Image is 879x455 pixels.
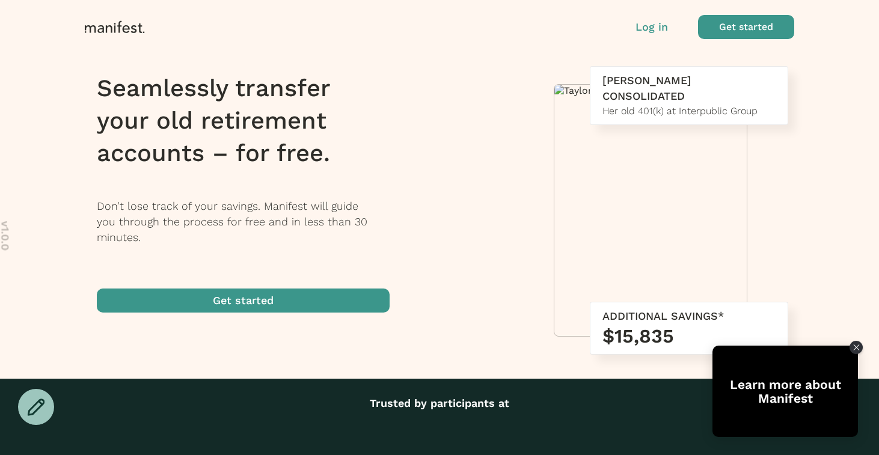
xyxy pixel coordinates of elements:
img: Taylor [554,85,747,96]
div: Learn more about Manifest [712,377,858,405]
button: Get started [698,15,794,39]
h3: $15,835 [602,324,776,348]
div: Her old 401(k) at Interpublic Group [602,104,776,118]
div: Close Tolstoy widget [850,341,863,354]
div: Open Tolstoy [712,346,858,437]
button: Get started [97,289,390,313]
h1: Seamlessly transfer your old retirement accounts – for free. [97,72,405,169]
div: [PERSON_NAME] CONSOLIDATED [602,73,776,104]
div: Open Tolstoy widget [712,346,858,437]
div: Tolstoy bubble widget [712,346,858,437]
button: Log in [636,19,668,35]
p: Don’t lose track of your savings. Manifest will guide you through the process for free and in les... [97,198,405,245]
div: ADDITIONAL SAVINGS* [602,308,776,324]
